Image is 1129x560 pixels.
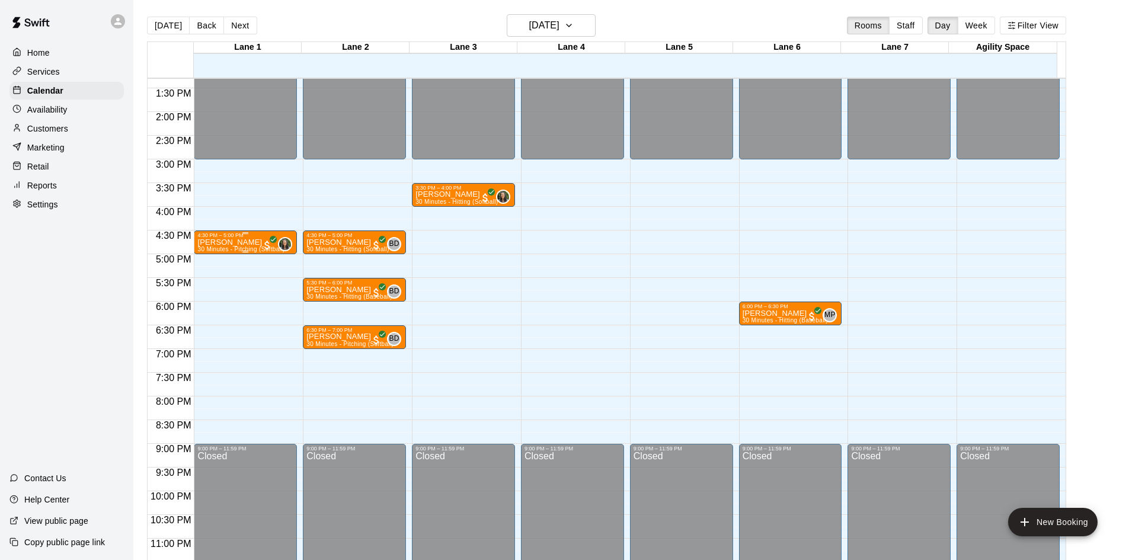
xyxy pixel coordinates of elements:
[27,142,65,153] p: Marketing
[153,302,194,312] span: 6:00 PM
[153,325,194,335] span: 6:30 PM
[392,237,401,251] span: Bryce Dahnert
[223,17,257,34] button: Next
[24,494,69,505] p: Help Center
[148,491,194,501] span: 10:00 PM
[147,17,190,34] button: [DATE]
[197,246,284,252] span: 30 Minutes - Pitching (Softball)
[194,231,297,254] div: 4:30 PM – 5:00 PM: Magnolia Gooding
[148,539,194,549] span: 11:00 PM
[153,349,194,359] span: 7:00 PM
[153,88,194,98] span: 1:30 PM
[9,82,124,100] div: Calendar
[389,238,399,250] span: BD
[153,396,194,407] span: 8:00 PM
[153,207,194,217] span: 4:00 PM
[306,446,402,452] div: 9:00 PM – 11:59 PM
[24,472,66,484] p: Contact Us
[9,177,124,194] div: Reports
[389,286,399,297] span: BD
[889,17,923,34] button: Staff
[303,231,406,254] div: 4:30 PM – 5:00 PM: Liliana Gooding
[27,66,60,78] p: Services
[387,237,401,251] div: Bryce Dahnert
[197,446,293,452] div: 9:00 PM – 11:59 PM
[806,311,818,322] span: All customers have paid
[153,112,194,122] span: 2:00 PM
[303,278,406,302] div: 5:30 PM – 6:00 PM: Austin Shomaker
[283,237,292,251] span: Megan MacDonald
[9,139,124,156] a: Marketing
[517,42,625,53] div: Lane 4
[524,446,621,452] div: 9:00 PM – 11:59 PM
[24,515,88,527] p: View public page
[9,120,124,137] a: Customers
[392,284,401,299] span: Bryce Dahnert
[153,278,194,288] span: 5:30 PM
[153,373,194,383] span: 7:30 PM
[960,446,1056,452] div: 9:00 PM – 11:59 PM
[153,420,194,430] span: 8:30 PM
[958,17,995,34] button: Week
[9,196,124,213] a: Settings
[153,231,194,241] span: 4:30 PM
[370,334,382,346] span: All customers have paid
[27,123,68,135] p: Customers
[410,42,517,53] div: Lane 3
[625,42,733,53] div: Lane 5
[9,158,124,175] a: Retail
[153,444,194,454] span: 9:00 PM
[27,180,57,191] p: Reports
[497,191,509,203] img: Megan MacDonald
[27,161,49,172] p: Retail
[949,42,1057,53] div: Agility Space
[153,136,194,146] span: 2:30 PM
[194,42,302,53] div: Lane 1
[279,238,291,250] img: Megan MacDonald
[153,254,194,264] span: 5:00 PM
[851,446,947,452] div: 9:00 PM – 11:59 PM
[306,293,392,300] span: 30 Minutes - Hitting (Baseball)
[479,192,491,204] span: All customers have paid
[827,308,837,322] span: Mike Petrella
[306,341,394,347] span: 30 Minutes - Pitching (Softball)
[306,280,402,286] div: 5:30 PM – 6:00 PM
[529,17,559,34] h6: [DATE]
[389,333,399,345] span: BD
[153,468,194,478] span: 9:30 PM
[392,332,401,346] span: Bryce Dahnert
[412,183,515,207] div: 3:30 PM – 4:00 PM: Paige Marshall
[27,199,58,210] p: Settings
[9,63,124,81] a: Services
[415,199,498,205] span: 30 Minutes - Hitting (Softball)
[24,536,105,548] p: Copy public page link
[824,309,836,321] span: MP
[823,308,837,322] div: Mike Petrella
[841,42,949,53] div: Lane 7
[261,239,273,251] span: All customers have paid
[306,246,389,252] span: 30 Minutes - Hitting (Softball)
[9,101,124,119] a: Availability
[496,190,510,204] div: Megan MacDonald
[27,47,50,59] p: Home
[153,159,194,169] span: 3:00 PM
[847,17,890,34] button: Rooms
[27,104,68,116] p: Availability
[370,239,382,251] span: All customers have paid
[927,17,958,34] button: Day
[9,44,124,62] a: Home
[387,332,401,346] div: Bryce Dahnert
[1008,508,1098,536] button: add
[743,446,839,452] div: 9:00 PM – 11:59 PM
[743,317,828,324] span: 30 Minutes - Hitting (Baseball)
[189,17,224,34] button: Back
[415,446,511,452] div: 9:00 PM – 11:59 PM
[303,325,406,349] div: 6:30 PM – 7:00 PM: JoJo Reid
